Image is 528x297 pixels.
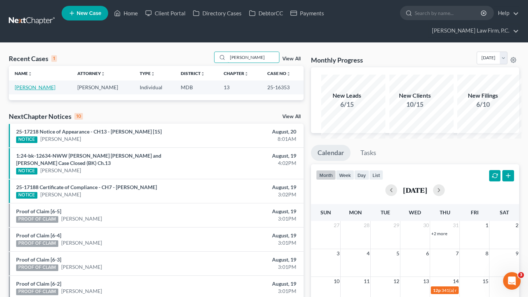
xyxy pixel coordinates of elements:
[28,72,32,76] i: unfold_more
[208,191,296,198] div: 3:02PM
[515,249,519,258] span: 9
[110,7,142,20] a: Home
[354,145,383,161] a: Tasks
[267,71,291,76] a: Case Nounfold_more
[61,239,102,247] a: [PERSON_NAME]
[286,72,291,76] i: unfold_more
[311,145,351,161] a: Calendar
[61,215,102,222] a: [PERSON_NAME]
[142,7,189,20] a: Client Portal
[457,91,509,100] div: New Filings
[425,249,430,258] span: 6
[389,100,441,109] div: 10/15
[134,80,175,94] td: Individual
[140,71,155,76] a: Typeunfold_more
[515,221,519,230] span: 2
[208,256,296,263] div: August, 19
[16,128,162,135] a: 25-17218 Notice of Appearance - CH13 - [PERSON_NAME] [15]
[15,84,55,90] a: [PERSON_NAME]
[349,209,362,215] span: Mon
[77,11,101,16] span: New Case
[101,72,105,76] i: unfold_more
[40,167,81,174] a: [PERSON_NAME]
[40,191,81,198] a: [PERSON_NAME]
[208,184,296,191] div: August, 19
[201,72,205,76] i: unfold_more
[354,170,369,180] button: day
[369,170,383,180] button: list
[311,56,363,64] h3: Monthly Progress
[77,71,105,76] a: Attorneyunfold_more
[61,263,102,271] a: [PERSON_NAME]
[61,287,102,295] a: [PERSON_NAME]
[228,52,279,63] input: Search by name...
[189,7,245,20] a: Directory Cases
[471,209,478,215] span: Fri
[208,152,296,159] div: August, 19
[381,209,390,215] span: Tue
[16,264,58,271] div: PROOF OF CLAIM
[208,280,296,287] div: August, 19
[218,80,261,94] td: 13
[208,208,296,215] div: August, 19
[151,72,155,76] i: unfold_more
[457,100,509,109] div: 6/10
[9,54,57,63] div: Recent Cases
[71,80,134,94] td: [PERSON_NAME]
[321,100,373,109] div: 6/15
[441,287,512,293] span: 341(a) meeting for [PERSON_NAME]
[503,272,521,290] iframe: Intercom live chat
[208,287,296,295] div: 3:01PM
[494,7,519,20] a: Help
[208,263,296,271] div: 3:01PM
[16,240,58,247] div: PROOF OF CLAIM
[409,209,421,215] span: Wed
[15,71,32,76] a: Nameunfold_more
[181,71,205,76] a: Districtunfold_more
[282,114,301,119] a: View All
[428,24,519,37] a: [PERSON_NAME] Law Firm, P.C.
[455,249,459,258] span: 7
[16,153,161,166] a: 1:24-bk-12634-NWW [PERSON_NAME] [PERSON_NAME] and [PERSON_NAME] Case Closed (BK) Ch.13
[500,209,509,215] span: Sat
[452,221,459,230] span: 31
[16,289,58,295] div: PROOF OF CLAIM
[175,80,218,94] td: MDB
[316,170,336,180] button: month
[321,91,373,100] div: New Leads
[396,249,400,258] span: 5
[433,287,441,293] span: 12p
[403,186,427,194] h2: [DATE]
[422,277,430,286] span: 13
[482,277,489,286] span: 15
[16,232,61,238] a: Proof of Claim [6-4]
[16,136,37,143] div: NOTICE
[518,272,524,278] span: 3
[440,209,450,215] span: Thu
[363,277,370,286] span: 11
[336,170,354,180] button: week
[366,249,370,258] span: 4
[74,113,83,120] div: 10
[422,221,430,230] span: 30
[333,277,340,286] span: 10
[208,239,296,247] div: 3:01PM
[208,128,296,135] div: August, 20
[245,7,287,20] a: DebtorCC
[224,71,249,76] a: Chapterunfold_more
[16,216,58,223] div: PROOF OF CLAIM
[415,6,482,20] input: Search by name...
[389,91,441,100] div: New Clients
[261,80,304,94] td: 25-16353
[393,277,400,286] span: 12
[208,159,296,167] div: 4:02PM
[485,221,489,230] span: 1
[363,221,370,230] span: 28
[16,168,37,174] div: NOTICE
[244,72,249,76] i: unfold_more
[51,55,57,62] div: 1
[16,256,61,263] a: Proof of Claim [6-3]
[336,249,340,258] span: 3
[208,232,296,239] div: August, 19
[431,231,447,236] a: +2 more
